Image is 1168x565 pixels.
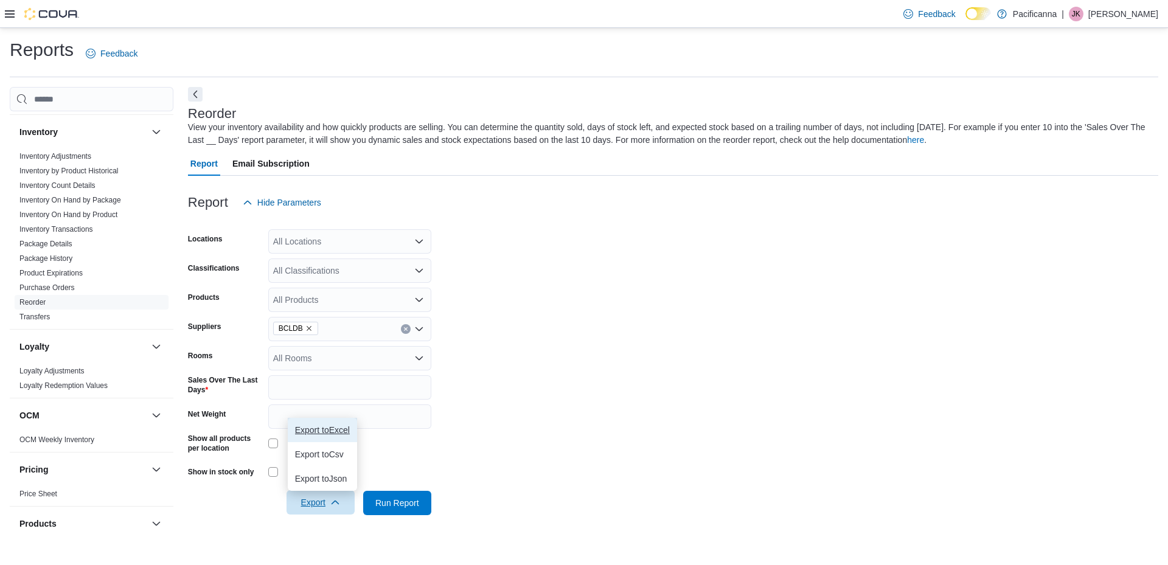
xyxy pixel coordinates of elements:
[19,409,147,421] button: OCM
[149,125,164,139] button: Inventory
[188,87,203,102] button: Next
[81,41,142,66] a: Feedback
[19,151,91,161] span: Inventory Adjustments
[19,195,121,205] span: Inventory On Hand by Package
[279,322,303,334] span: BCLDB
[10,432,173,452] div: OCM
[414,266,424,276] button: Open list of options
[19,239,72,249] span: Package Details
[294,490,347,515] span: Export
[19,126,58,138] h3: Inventory
[19,166,119,176] span: Inventory by Product Historical
[19,152,91,161] a: Inventory Adjustments
[149,339,164,354] button: Loyalty
[19,297,46,307] span: Reorder
[19,126,147,138] button: Inventory
[19,366,85,376] span: Loyalty Adjustments
[414,295,424,305] button: Open list of options
[188,106,236,121] h3: Reorder
[188,351,213,361] label: Rooms
[188,467,254,477] label: Show in stock only
[19,313,50,321] a: Transfers
[1062,7,1064,21] p: |
[288,418,357,442] button: Export toExcel
[10,487,173,506] div: Pricing
[363,491,431,515] button: Run Report
[401,324,411,334] button: Clear input
[965,7,991,20] input: Dark Mode
[19,463,48,476] h3: Pricing
[149,408,164,423] button: OCM
[188,195,228,210] h3: Report
[188,375,263,395] label: Sales Over The Last Days
[19,435,94,444] a: OCM Weekly Inventory
[305,325,313,332] button: Remove BCLDB from selection in this group
[19,210,117,220] span: Inventory On Hand by Product
[414,324,424,334] button: Open list of options
[295,425,350,435] span: Export to Excel
[188,322,221,331] label: Suppliers
[257,196,321,209] span: Hide Parameters
[19,254,72,263] a: Package History
[188,434,263,453] label: Show all products per location
[149,462,164,477] button: Pricing
[19,490,57,498] a: Price Sheet
[19,225,93,234] a: Inventory Transactions
[10,364,173,398] div: Loyalty
[414,237,424,246] button: Open list of options
[1069,7,1083,21] div: Joshua Kolthof
[375,497,419,509] span: Run Report
[19,181,96,190] a: Inventory Count Details
[188,293,220,302] label: Products
[19,268,83,278] span: Product Expirations
[238,190,326,215] button: Hide Parameters
[19,196,121,204] a: Inventory On Hand by Package
[899,2,960,26] a: Feedback
[19,463,147,476] button: Pricing
[188,121,1152,147] div: View your inventory availability and how quickly products are selling. You can determine the quan...
[1072,7,1080,21] span: JK
[1013,7,1057,21] p: Pacificanna
[10,38,74,62] h1: Reports
[19,489,57,499] span: Price Sheet
[19,381,108,390] a: Loyalty Redemption Values
[24,8,79,20] img: Cova
[295,474,350,484] span: Export to Json
[288,466,357,491] button: Export toJson
[19,269,83,277] a: Product Expirations
[918,8,955,20] span: Feedback
[188,409,226,419] label: Net Weight
[907,135,924,145] a: here
[100,47,137,60] span: Feedback
[19,341,147,353] button: Loyalty
[19,283,75,292] a: Purchase Orders
[19,312,50,322] span: Transfers
[19,240,72,248] a: Package Details
[19,367,85,375] a: Loyalty Adjustments
[295,449,350,459] span: Export to Csv
[149,516,164,531] button: Products
[287,490,355,515] button: Export
[19,167,119,175] a: Inventory by Product Historical
[19,298,46,307] a: Reorder
[19,224,93,234] span: Inventory Transactions
[288,442,357,466] button: Export toCsv
[19,283,75,293] span: Purchase Orders
[19,341,49,353] h3: Loyalty
[414,353,424,363] button: Open list of options
[1088,7,1158,21] p: [PERSON_NAME]
[188,263,240,273] label: Classifications
[19,518,57,530] h3: Products
[19,435,94,445] span: OCM Weekly Inventory
[232,151,310,176] span: Email Subscription
[965,20,966,21] span: Dark Mode
[19,409,40,421] h3: OCM
[188,234,223,244] label: Locations
[10,149,173,329] div: Inventory
[190,151,218,176] span: Report
[19,518,147,530] button: Products
[273,322,318,335] span: BCLDB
